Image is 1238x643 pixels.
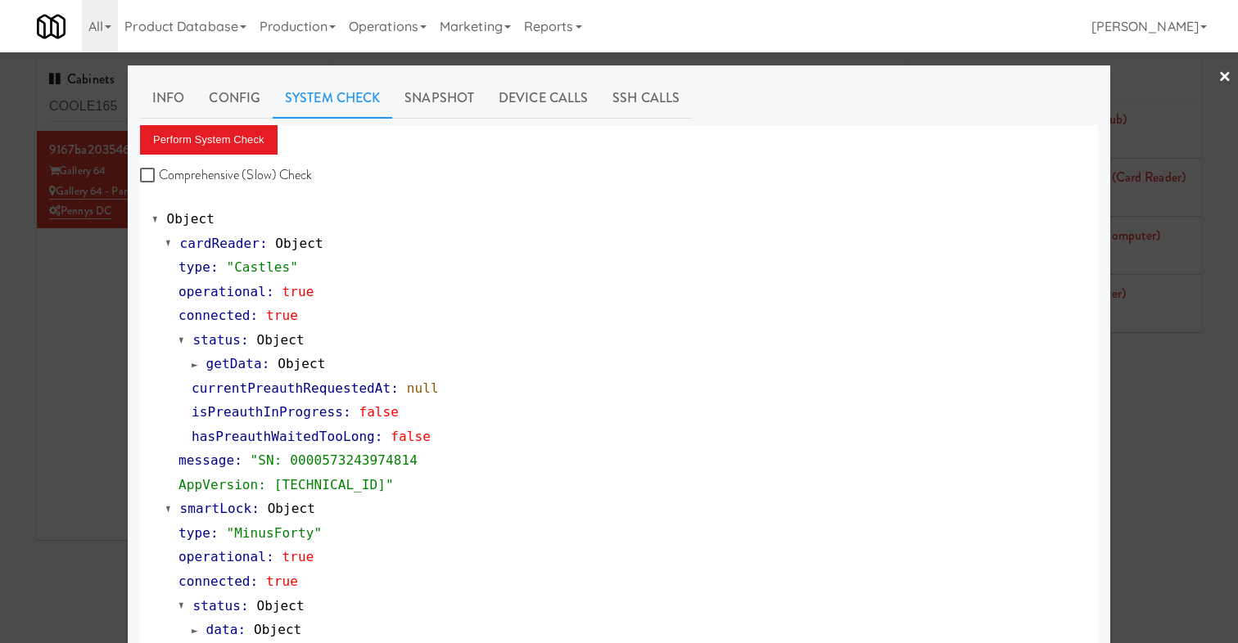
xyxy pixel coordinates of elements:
[140,163,313,187] label: Comprehensive (Slow) Check
[266,549,274,564] span: :
[193,332,241,348] span: status
[197,78,273,119] a: Config
[268,501,315,516] span: Object
[178,308,251,323] span: connected
[273,78,392,119] a: System Check
[237,622,246,637] span: :
[600,78,692,119] a: SSH Calls
[266,284,274,299] span: :
[282,284,314,299] span: true
[167,211,215,227] span: Object
[178,525,210,541] span: type
[375,429,383,444] span: :
[226,259,298,275] span: "Castles"
[206,356,262,371] span: getData
[241,598,249,614] span: :
[256,598,304,614] span: Object
[254,622,301,637] span: Object
[192,380,391,396] span: currentPreauthRequestedAt
[178,549,266,564] span: operational
[251,501,260,516] span: :
[278,356,325,371] span: Object
[260,236,268,251] span: :
[234,452,242,468] span: :
[193,598,241,614] span: status
[140,169,159,182] input: Comprehensive (Slow) Check
[266,573,298,589] span: true
[192,429,375,444] span: hasPreauthWaitedTooLong
[343,404,351,420] span: :
[206,622,238,637] span: data
[262,356,270,371] span: :
[180,236,260,251] span: cardReader
[178,259,210,275] span: type
[256,332,304,348] span: Object
[282,549,314,564] span: true
[486,78,600,119] a: Device Calls
[180,501,252,516] span: smartLock
[241,332,249,348] span: :
[37,12,66,41] img: Micromart
[251,573,259,589] span: :
[391,429,431,444] span: false
[359,404,399,420] span: false
[266,308,298,323] span: true
[140,78,197,119] a: Info
[178,452,418,492] span: "SN: 0000573243974814 AppVersion: [TECHNICAL_ID]"
[178,573,251,589] span: connected
[392,78,486,119] a: Snapshot
[251,308,259,323] span: :
[210,525,219,541] span: :
[210,259,219,275] span: :
[226,525,322,541] span: "MinusForty"
[407,380,439,396] span: null
[1218,52,1231,103] a: ×
[178,452,234,468] span: message
[178,284,266,299] span: operational
[391,380,399,396] span: :
[275,236,323,251] span: Object
[140,125,278,155] button: Perform System Check
[192,404,343,420] span: isPreauthInProgress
